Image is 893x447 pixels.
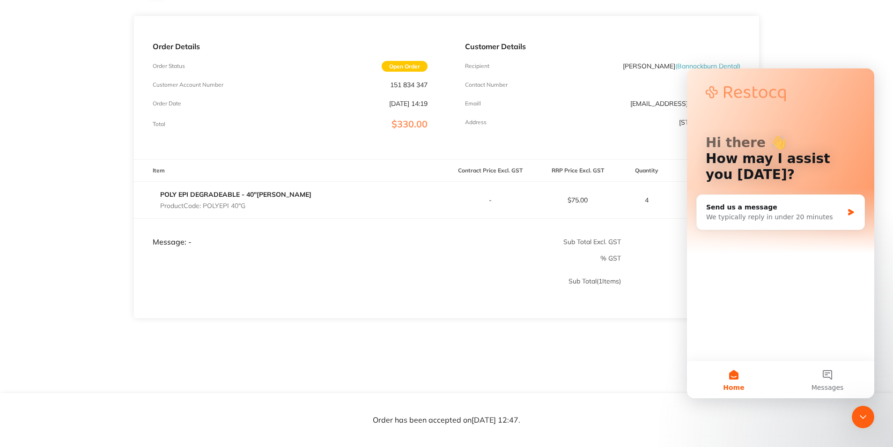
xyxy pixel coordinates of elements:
th: Quantity [621,160,672,182]
p: Customer Details [465,42,740,51]
p: Sub Total Excl. GST [447,238,621,246]
p: Customer Account Number [153,82,223,88]
span: $330.00 [391,118,428,130]
p: $300.00 [672,189,759,211]
p: Recipient [465,63,489,69]
p: Sub Total ( 1 Items) [134,277,621,304]
p: % GST [134,254,621,262]
iframe: Intercom live chat [687,68,874,398]
th: Contract Price Excl. GST [446,160,534,182]
p: [PERSON_NAME] [623,62,740,70]
td: Message: - [134,218,446,246]
a: POLY EPI DEGRADEABLE - 40"[PERSON_NAME] [160,190,311,199]
th: Total [672,160,759,182]
span: ( Bannockburn Dental ) [675,62,740,70]
p: Order has been accepted on [DATE] 12:47 . [373,416,520,424]
p: [STREET_ADDRESS] [679,119,740,126]
iframe: Intercom live chat [852,406,874,428]
p: Order Date [153,100,181,107]
p: Contact Number [465,82,508,88]
th: RRP Price Excl. GST [534,160,621,182]
p: [DATE] 14:19 [389,100,428,107]
p: Total [153,121,165,127]
p: 4 [622,196,671,204]
p: Address [465,119,487,126]
p: Order Status [153,63,185,69]
p: - [447,196,533,204]
p: $330.00 [622,275,759,307]
p: Order Details [153,42,428,51]
span: Open Order [382,61,428,72]
p: $30.00 [622,254,740,262]
p: Emaill [465,100,481,107]
th: Item [134,160,446,182]
p: 151 834 347 [390,81,428,89]
p: $300.00 [622,238,740,246]
a: [EMAIL_ADDRESS][DOMAIN_NAME] [630,99,740,108]
p: Product Code: POLYEPI 40"G [160,202,311,209]
p: $75.00 [534,196,621,204]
